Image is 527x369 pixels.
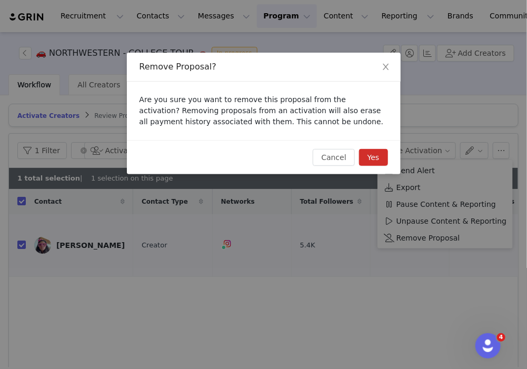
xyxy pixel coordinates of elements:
[371,53,401,82] button: Close
[140,94,388,127] p: Are you sure you want to remove this proposal from the activation? Removing proposals from an act...
[497,333,505,342] span: 4
[475,333,501,358] iframe: Intercom live chat
[313,149,354,166] button: Cancel
[382,63,390,71] i: icon: close
[359,149,388,166] button: Yes
[140,61,388,73] div: Remove Proposal?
